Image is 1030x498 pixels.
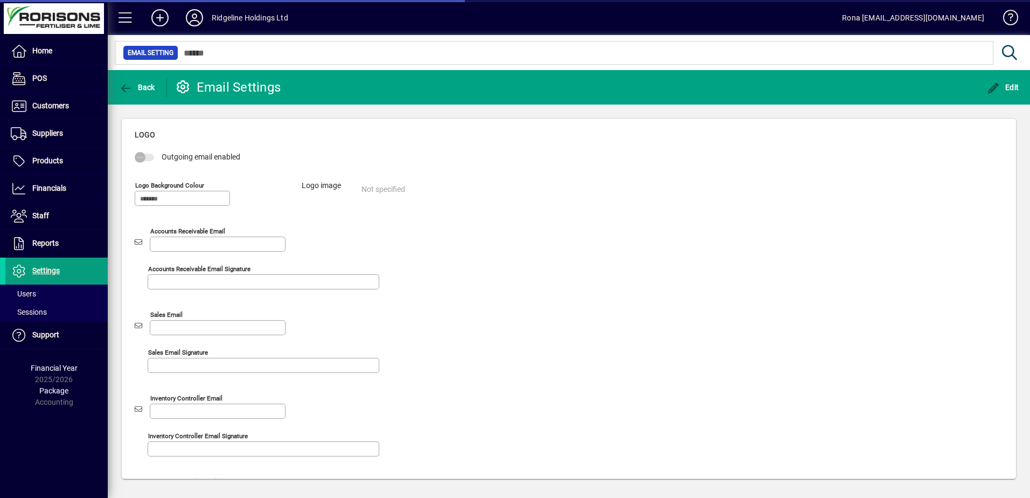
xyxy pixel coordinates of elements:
[11,308,47,316] span: Sessions
[32,184,66,192] span: Financials
[162,153,240,161] span: Outgoing email enabled
[32,46,52,55] span: Home
[5,65,108,92] a: POS
[32,156,63,165] span: Products
[5,230,108,257] a: Reports
[175,79,281,96] div: Email Settings
[150,478,217,485] mat-label: Accounts Payable Email
[5,175,108,202] a: Financials
[148,265,250,272] mat-label: Accounts receivable email signature
[212,9,288,26] div: Ridgeline Holdings Ltd
[5,38,108,65] a: Home
[5,120,108,147] a: Suppliers
[5,285,108,303] a: Users
[119,83,155,92] span: Back
[5,322,108,349] a: Support
[143,8,177,27] button: Add
[995,2,1017,37] a: Knowledge Base
[150,310,183,318] mat-label: Sales email
[148,348,208,356] mat-label: Sales email signature
[148,432,248,439] mat-label: Inventory Controller Email Signature
[32,266,60,275] span: Settings
[108,78,167,97] app-page-header-button: Back
[39,386,68,395] span: Package
[135,181,204,189] mat-label: Logo background colour
[5,203,108,230] a: Staff
[5,93,108,120] a: Customers
[987,83,1019,92] span: Edit
[135,130,155,139] span: Logo
[177,8,212,27] button: Profile
[984,78,1022,97] button: Edit
[5,148,108,175] a: Products
[32,74,47,82] span: POS
[128,47,173,58] span: Email Setting
[32,129,63,137] span: Suppliers
[32,101,69,110] span: Customers
[842,9,984,26] div: Rona [EMAIL_ADDRESS][DOMAIN_NAME]
[31,364,78,372] span: Financial Year
[116,78,158,97] button: Back
[32,239,59,247] span: Reports
[32,211,49,220] span: Staff
[150,227,225,234] mat-label: Accounts receivable email
[5,303,108,321] a: Sessions
[150,394,222,402] mat-label: Inventory Controller Email
[294,180,349,195] label: Logo image
[11,289,36,298] span: Users
[32,330,59,339] span: Support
